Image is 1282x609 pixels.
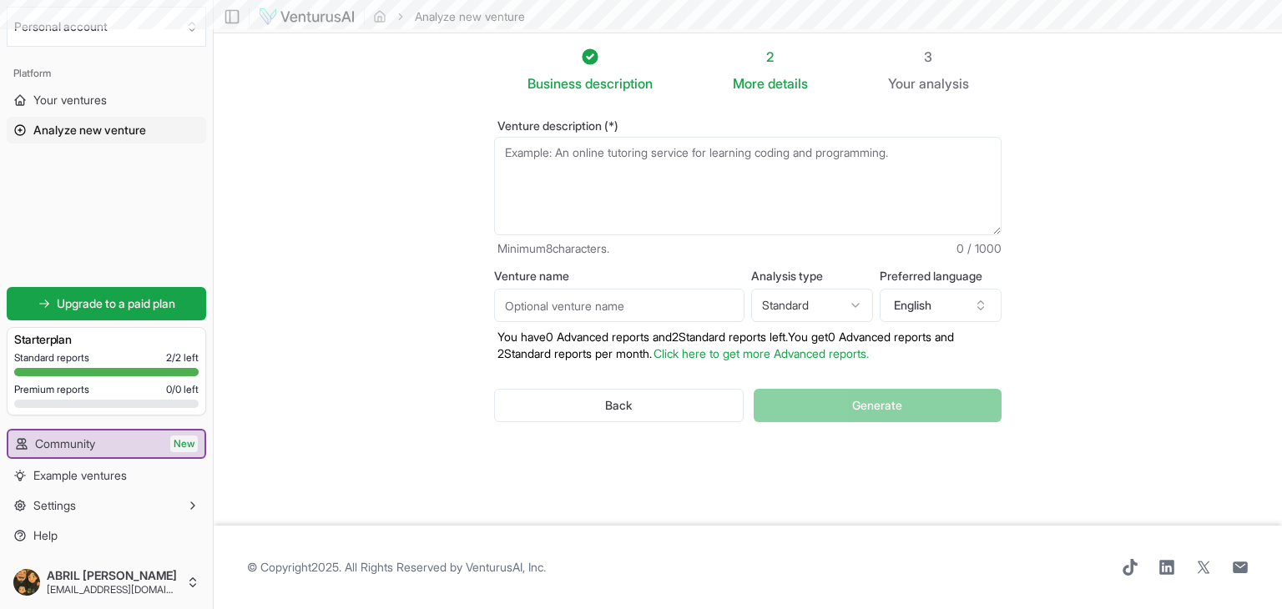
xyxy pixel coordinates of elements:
[497,240,609,257] span: Minimum 8 characters.
[527,73,582,93] span: Business
[33,122,146,138] span: Analyze new venture
[33,527,58,544] span: Help
[919,75,969,92] span: analysis
[7,117,206,143] a: Analyze new venture
[35,435,95,452] span: Community
[33,92,107,108] span: Your ventures
[466,560,543,574] a: VenturusAI, Inc
[880,270,1002,282] label: Preferred language
[7,562,206,602] button: ABRIL [PERSON_NAME][EMAIL_ADDRESS][DOMAIN_NAME]
[47,583,179,596] span: [EMAIL_ADDRESS][DOMAIN_NAME]
[47,568,179,583] span: ABRIL [PERSON_NAME]
[13,569,40,596] img: ACg8ocJEJ-aS_v17F2wbz-u66y0T3eiKK5_PYxZw1rOST0oDPbG3ql8=s96-c
[733,47,808,67] div: 2
[33,497,76,514] span: Settings
[14,331,199,348] h3: Starter plan
[956,240,1002,257] span: 0 / 1000
[7,60,206,87] div: Platform
[170,435,198,452] span: New
[7,87,206,113] a: Your ventures
[14,383,89,396] span: Premium reports
[494,120,1002,132] label: Venture description (*)
[8,430,204,457] a: CommunityNew
[247,559,546,576] span: © Copyright 2025 . All Rights Reserved by .
[768,75,808,92] span: details
[654,346,869,360] a: Click here to get more Advanced reports.
[494,270,744,282] label: Venture name
[585,75,653,92] span: description
[7,287,206,320] a: Upgrade to a paid plan
[880,289,1002,322] button: English
[888,47,969,67] div: 3
[14,351,89,365] span: Standard reports
[494,389,744,422] button: Back
[751,270,873,282] label: Analysis type
[494,289,744,322] input: Optional venture name
[166,383,199,396] span: 0 / 0 left
[888,73,916,93] span: Your
[7,492,206,519] button: Settings
[733,73,765,93] span: More
[7,462,206,489] a: Example ventures
[57,295,175,312] span: Upgrade to a paid plan
[166,351,199,365] span: 2 / 2 left
[7,522,206,549] a: Help
[494,329,1002,362] p: You have 0 Advanced reports and 2 Standard reports left. Y ou get 0 Advanced reports and 2 Standa...
[33,467,127,484] span: Example ventures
